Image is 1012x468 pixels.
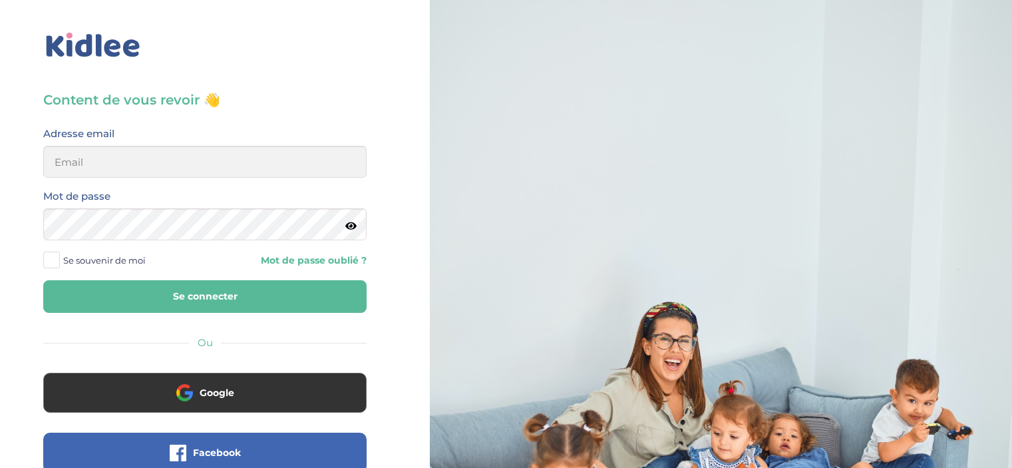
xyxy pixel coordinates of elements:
label: Adresse email [43,125,114,142]
button: Se connecter [43,280,367,313]
img: facebook.png [170,445,186,461]
span: Se souvenir de moi [63,252,146,269]
span: Google [200,386,234,399]
a: Facebook [43,455,367,468]
h3: Content de vous revoir 👋 [43,91,367,109]
label: Mot de passe [43,188,110,205]
span: Facebook [193,446,241,459]
a: Mot de passe oublié ? [215,254,367,267]
a: Google [43,395,367,408]
img: google.png [176,384,193,401]
span: Ou [198,336,213,349]
img: logo_kidlee_bleu [43,30,143,61]
input: Email [43,146,367,178]
button: Google [43,373,367,413]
